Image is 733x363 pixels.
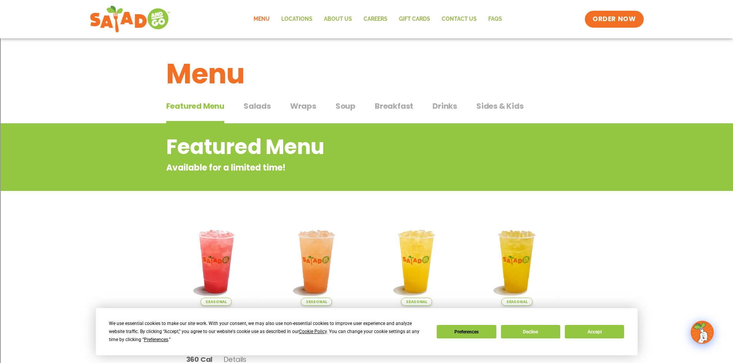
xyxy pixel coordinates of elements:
a: About Us [318,10,358,28]
span: Preferences [144,337,168,342]
div: Move To ... [3,51,730,58]
div: Delete [3,24,730,31]
div: Options [3,31,730,38]
button: Decline [501,325,560,338]
button: Preferences [437,325,496,338]
button: Accept [565,325,624,338]
img: wpChatIcon [691,322,713,343]
a: Menu [248,10,276,28]
div: Sort A > Z [3,3,730,10]
div: Sort New > Old [3,10,730,17]
div: Sign out [3,38,730,45]
a: GIFT CARDS [393,10,436,28]
a: Locations [276,10,318,28]
div: Rename [3,45,730,51]
span: ORDER NOW [593,15,636,24]
div: Cookie Consent Prompt [96,308,638,355]
a: Contact Us [436,10,483,28]
div: Move To ... [3,17,730,24]
img: new-SAG-logo-768×292 [90,4,171,35]
nav: Menu [248,10,508,28]
div: We use essential cookies to make our site work. With your consent, we may also use non-essential ... [109,320,427,344]
a: ORDER NOW [585,11,643,28]
span: Cookie Policy [299,329,327,334]
a: FAQs [483,10,508,28]
a: Careers [358,10,393,28]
